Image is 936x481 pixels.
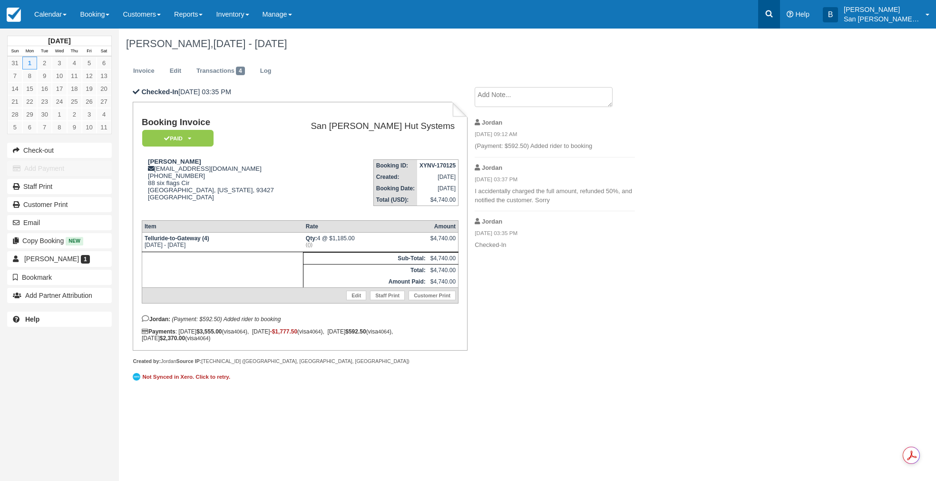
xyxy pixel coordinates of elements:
[37,69,52,82] a: 9
[303,265,428,276] th: Total:
[787,11,793,18] i: Help
[7,288,112,303] button: Add Partner Attribution
[97,46,111,57] th: Sat
[8,69,22,82] a: 7
[475,187,635,205] p: I accidentally charged the full amount, refunded 50%, and notified the customer. Sorry
[8,57,22,69] a: 31
[270,328,297,335] span: -$1,777.50
[428,253,458,265] td: $4,740.00
[309,329,321,334] small: 4064
[126,38,814,49] h1: [PERSON_NAME],
[8,108,22,121] a: 28
[82,46,97,57] th: Fri
[142,118,289,128] h1: Booking Invoice
[37,46,52,57] th: Tue
[417,171,458,183] td: [DATE]
[428,221,458,233] th: Amount
[475,142,635,151] p: (Payment: $592.50) Added rider to booking
[22,121,37,134] a: 6
[8,121,22,134] a: 5
[97,95,111,108] a: 27
[417,194,458,206] td: $4,740.00
[196,328,222,335] strong: $3,555.00
[22,57,37,69] a: 1
[133,358,161,364] strong: Created by:
[7,161,112,176] button: Add Payment
[148,158,201,165] strong: [PERSON_NAME]
[482,119,502,126] strong: Jordan
[82,95,97,108] a: 26
[22,46,37,57] th: Mon
[7,179,112,194] a: Staff Print
[163,62,188,80] a: Edit
[66,237,83,245] span: New
[133,372,233,382] a: Not Synced in Xero. Click to retry.
[378,329,390,334] small: 4064
[373,159,417,171] th: Booking ID:
[482,218,502,225] strong: Jordan
[234,329,245,334] small: 4064
[52,82,67,95] a: 17
[409,291,456,300] a: Customer Print
[7,251,112,266] a: [PERSON_NAME] 1
[67,108,82,121] a: 2
[142,221,303,233] th: Item
[7,197,112,212] a: Customer Print
[37,57,52,69] a: 2
[373,194,417,206] th: Total (USD):
[475,229,635,240] em: [DATE] 03:35 PM
[67,82,82,95] a: 18
[22,95,37,108] a: 22
[48,37,70,45] strong: [DATE]
[141,88,178,96] b: Checked-In
[306,235,317,242] strong: Qty
[176,358,202,364] strong: Source IP:
[844,14,920,24] p: San [PERSON_NAME] Hut Systems
[142,158,289,213] div: [EMAIL_ADDRESS][DOMAIN_NAME] [PHONE_NUMBER] 88 six flags Cir [GEOGRAPHIC_DATA], [US_STATE], 93427...
[126,62,162,80] a: Invoice
[52,57,67,69] a: 3
[428,265,458,276] td: $4,740.00
[475,241,635,250] p: Checked-In
[67,46,82,57] th: Thu
[37,82,52,95] a: 16
[236,67,245,75] span: 4
[82,82,97,95] a: 19
[81,255,90,264] span: 1
[67,121,82,134] a: 9
[419,162,456,169] strong: XYNV-170125
[142,328,175,335] strong: Payments
[197,335,209,341] small: 4064
[795,10,809,18] span: Help
[52,108,67,121] a: 1
[97,121,111,134] a: 11
[25,315,39,323] b: Help
[145,235,209,242] strong: Telluride-to-Gateway (4)
[97,82,111,95] a: 20
[370,291,405,300] a: Staff Print
[7,270,112,285] button: Bookmark
[430,235,456,249] div: $4,740.00
[37,121,52,134] a: 7
[133,87,467,97] p: [DATE] 03:35 PM
[417,183,458,194] td: [DATE]
[213,38,287,49] span: [DATE] - [DATE]
[22,69,37,82] a: 8
[7,8,21,22] img: checkfront-main-nav-mini-logo.png
[37,95,52,108] a: 23
[24,255,79,263] span: [PERSON_NAME]
[844,5,920,14] p: [PERSON_NAME]
[142,130,214,147] em: Paid
[142,328,458,342] div: : [DATE] (visa ), [DATE] (visa ), [DATE] (visa ), [DATE] (visa )
[475,130,635,141] em: [DATE] 09:12 AM
[7,215,112,230] button: Email
[303,221,428,233] th: Rate
[303,276,428,288] th: Amount Paid:
[97,57,111,69] a: 6
[293,121,455,131] h2: San [PERSON_NAME] Hut Systems
[303,253,428,265] th: Sub-Total:
[8,82,22,95] a: 14
[7,312,112,327] a: Help
[67,95,82,108] a: 25
[133,358,467,365] div: Jordan [TECHNICAL_ID] ([GEOGRAPHIC_DATA], [GEOGRAPHIC_DATA], [GEOGRAPHIC_DATA])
